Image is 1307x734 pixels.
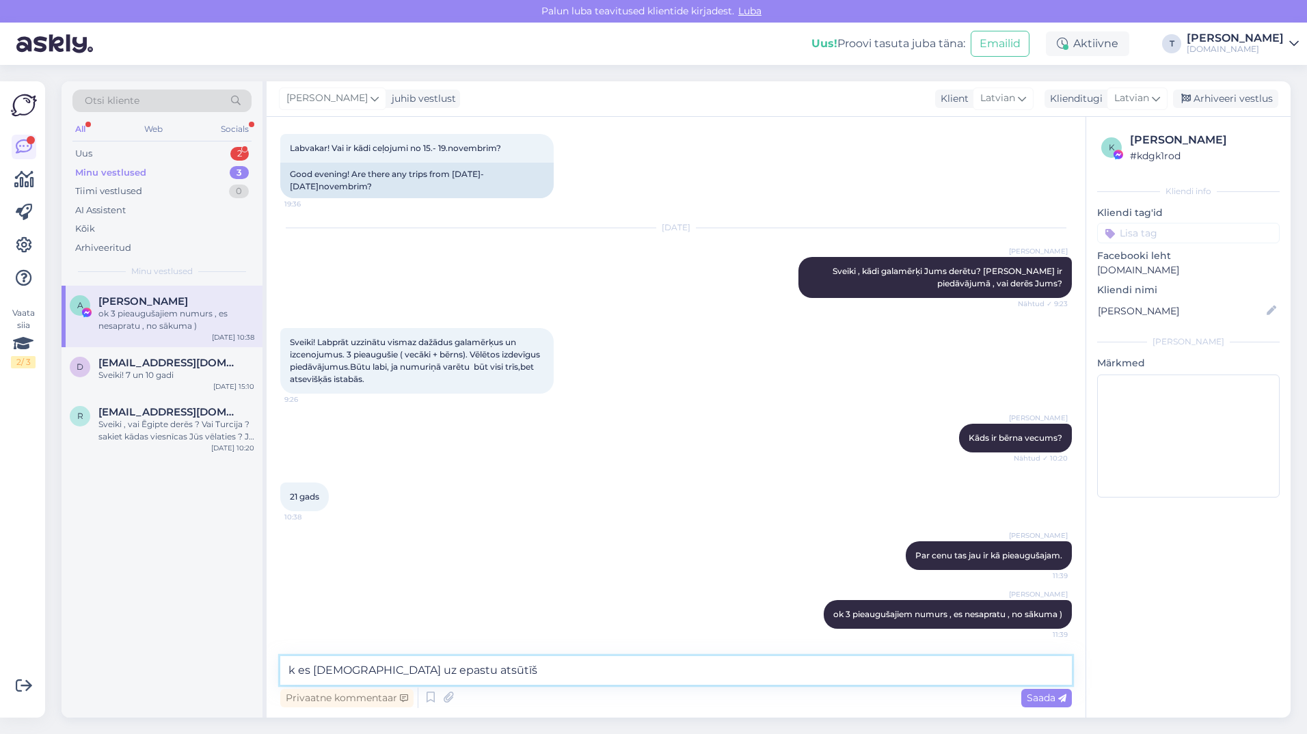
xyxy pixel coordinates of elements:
span: 19:36 [284,199,336,209]
div: [PERSON_NAME] [1130,132,1276,148]
div: 2 [230,147,249,161]
textarea: k es [DEMOGRAPHIC_DATA] uz epastu atsūtīš [280,656,1072,685]
div: Klient [935,92,969,106]
p: Kliendi nimi [1097,283,1280,297]
button: Emailid [971,31,1029,57]
div: Good evening! Are there any trips from [DATE]- [DATE]novembrim? [280,163,554,198]
span: Minu vestlused [131,265,193,277]
span: Rigondab@gmail.com [98,406,241,418]
span: [PERSON_NAME] [1009,589,1068,599]
div: T [1162,34,1181,53]
div: Klienditugi [1045,92,1103,106]
div: 2 / 3 [11,356,36,368]
span: Labvakar! Vai ir kādi ceļojumi no 15.- 19.novembrim? [290,143,501,153]
a: [PERSON_NAME][DOMAIN_NAME] [1187,33,1299,55]
div: [DATE] [280,221,1072,234]
div: Uus [75,147,92,161]
span: 10:38 [284,512,336,522]
b: Uus! [811,37,837,50]
span: Saada [1027,692,1066,704]
span: Latvian [1114,91,1149,106]
div: [DATE] 10:20 [211,443,254,453]
div: Arhiveeri vestlus [1173,90,1278,108]
span: k [1109,142,1115,152]
img: Askly Logo [11,92,37,118]
div: Kõik [75,222,95,236]
div: [DATE] 10:38 [212,332,254,342]
div: # kdgk1rod [1130,148,1276,163]
span: [PERSON_NAME] [286,91,368,106]
div: [DOMAIN_NAME] [1187,44,1284,55]
div: Aktiivne [1046,31,1129,56]
div: Sveiki! 7 un 10 gadi [98,369,254,381]
div: AI Assistent [75,204,126,217]
span: 9:26 [284,394,336,405]
span: 11:39 [1016,571,1068,581]
span: Latvian [980,91,1015,106]
div: Minu vestlused [75,166,146,180]
input: Lisa tag [1097,223,1280,243]
div: Web [142,120,165,138]
div: Arhiveeritud [75,241,131,255]
span: [PERSON_NAME] [1009,413,1068,423]
div: [PERSON_NAME] [1097,336,1280,348]
div: All [72,120,88,138]
div: Sveiki , vai Ēgipte derēs ? Vai Turcija ? sakiet kādas viesnīcas Jūs vēlaties ? Jo izvēle ļoti li... [98,418,254,443]
span: 11:39 [1016,629,1068,640]
div: [DATE] 15:10 [213,381,254,392]
input: Lisa nimi [1098,303,1264,318]
span: Antra Končus [98,295,188,308]
div: juhib vestlust [386,92,456,106]
span: dagolovinad@gmail.com [98,357,241,369]
div: [PERSON_NAME] [1187,33,1284,44]
div: 0 [229,185,249,198]
div: Proovi tasuta juba täna: [811,36,965,52]
div: Socials [218,120,252,138]
span: R [77,411,83,421]
span: Luba [734,5,766,17]
p: Märkmed [1097,356,1280,370]
div: Tiimi vestlused [75,185,142,198]
span: [PERSON_NAME] [1009,530,1068,541]
span: Kāds ir bērna vecums? [969,433,1062,443]
div: ok 3 pieaugušajiem numurs , es nesapratu , no sākuma ) [98,308,254,332]
div: Kliendi info [1097,185,1280,198]
p: [DOMAIN_NAME] [1097,263,1280,277]
span: ok 3 pieaugušajiem numurs , es nesapratu , no sākuma ) [833,609,1062,619]
span: Sveiki , kādi galamērķi Jums derētu? [PERSON_NAME] ir piedāvājumā , vai derēs Jums? [833,266,1064,288]
span: Otsi kliente [85,94,139,108]
span: [PERSON_NAME] [1009,246,1068,256]
span: Nähtud ✓ 10:20 [1014,453,1068,463]
span: Nähtud ✓ 9:23 [1016,299,1068,309]
p: Facebooki leht [1097,249,1280,263]
div: Vaata siia [11,307,36,368]
span: 21 gads [290,491,319,502]
span: Sveiki! Labprāt uzzinātu vismaz dažādus galamērķus un izcenojumus. 3 pieaugušie ( vecāki + bērns)... [290,337,542,384]
span: A [77,300,83,310]
div: Privaatne kommentaar [280,689,414,707]
div: 3 [230,166,249,180]
span: Par cenu tas jau ir kā pieaugušajam. [915,550,1062,560]
p: Kliendi tag'id [1097,206,1280,220]
span: d [77,362,83,372]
